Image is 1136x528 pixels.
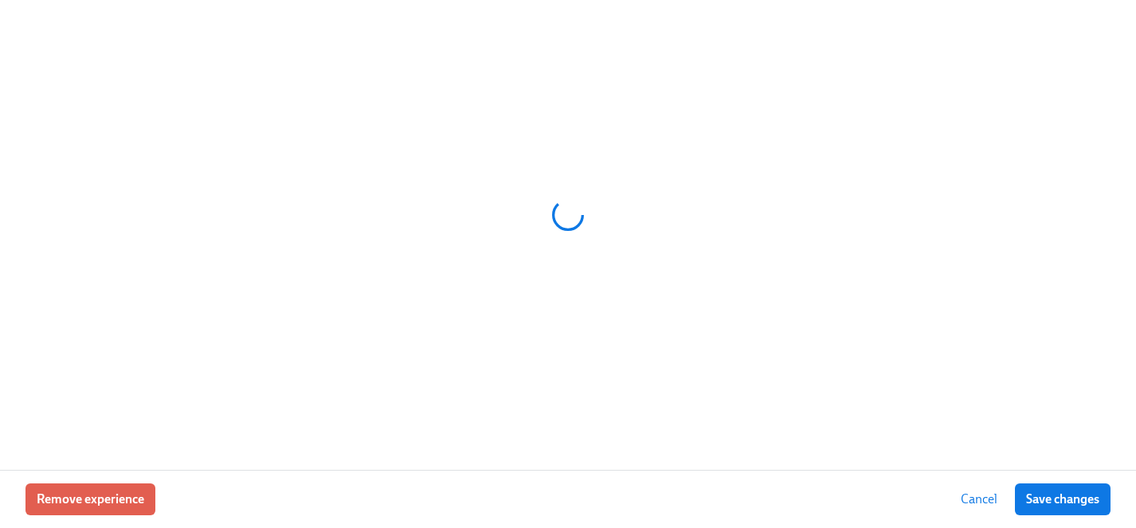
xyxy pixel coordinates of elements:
span: Remove experience [37,491,144,507]
span: Cancel [961,491,997,507]
button: Remove experience [25,483,155,515]
button: Cancel [950,483,1009,515]
button: Save changes [1015,483,1111,515]
span: Save changes [1026,491,1099,507]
